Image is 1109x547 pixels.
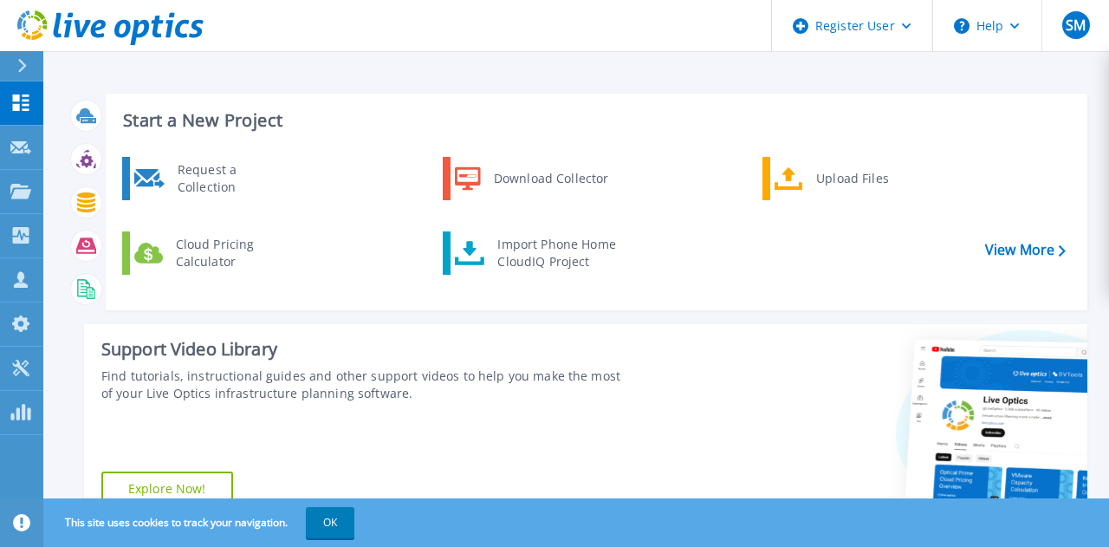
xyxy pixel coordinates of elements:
div: Cloud Pricing Calculator [167,236,295,270]
div: Request a Collection [169,161,295,196]
div: Find tutorials, instructional guides and other support videos to help you make the most of your L... [101,368,623,402]
a: Download Collector [443,157,620,200]
span: SM [1066,18,1086,32]
div: Import Phone Home CloudIQ Project [489,236,624,270]
a: Explore Now! [101,472,233,506]
a: View More [985,242,1066,258]
h3: Start a New Project [123,111,1065,130]
div: Support Video Library [101,338,623,361]
div: Upload Files [807,161,936,196]
a: Cloud Pricing Calculator [122,231,300,275]
div: Download Collector [485,161,616,196]
a: Upload Files [762,157,940,200]
a: Request a Collection [122,157,300,200]
button: OK [306,507,354,538]
span: This site uses cookies to track your navigation. [48,507,354,538]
